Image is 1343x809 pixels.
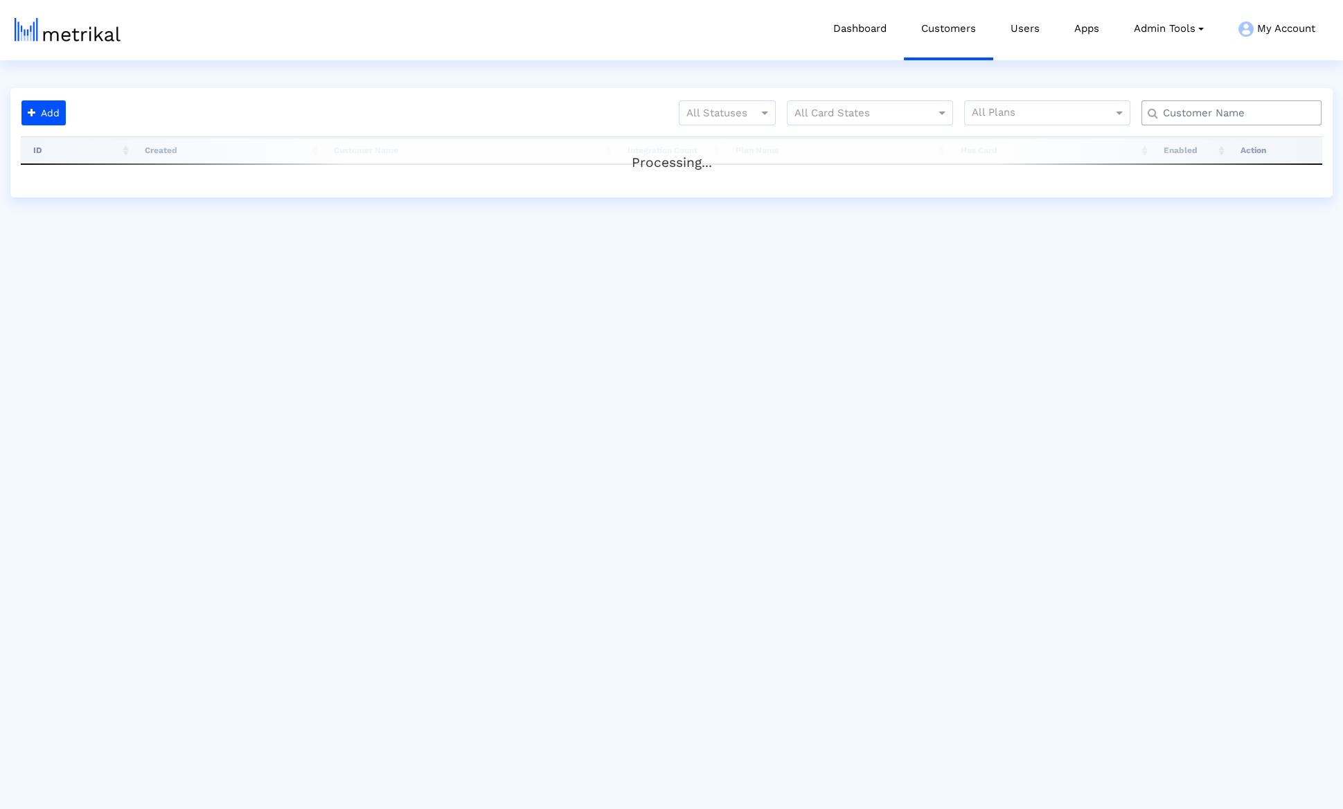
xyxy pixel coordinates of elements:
[21,136,132,164] th: ID
[132,136,321,164] th: Created
[1153,106,1316,121] input: Customer Name
[321,136,615,164] th: Customer Name
[21,139,1322,167] div: Processing...
[615,136,723,164] th: Integration Count
[794,105,920,123] input: All Card States
[21,100,66,125] button: Add
[1151,136,1228,164] th: Enabled
[15,18,121,42] img: metrical-logo-light.png
[972,105,1115,123] input: All Plans
[948,136,1151,164] th: Has Card
[1238,21,1254,37] img: my-account-menu-icon.png
[723,136,948,164] th: Plan Name
[1228,136,1322,164] th: Action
